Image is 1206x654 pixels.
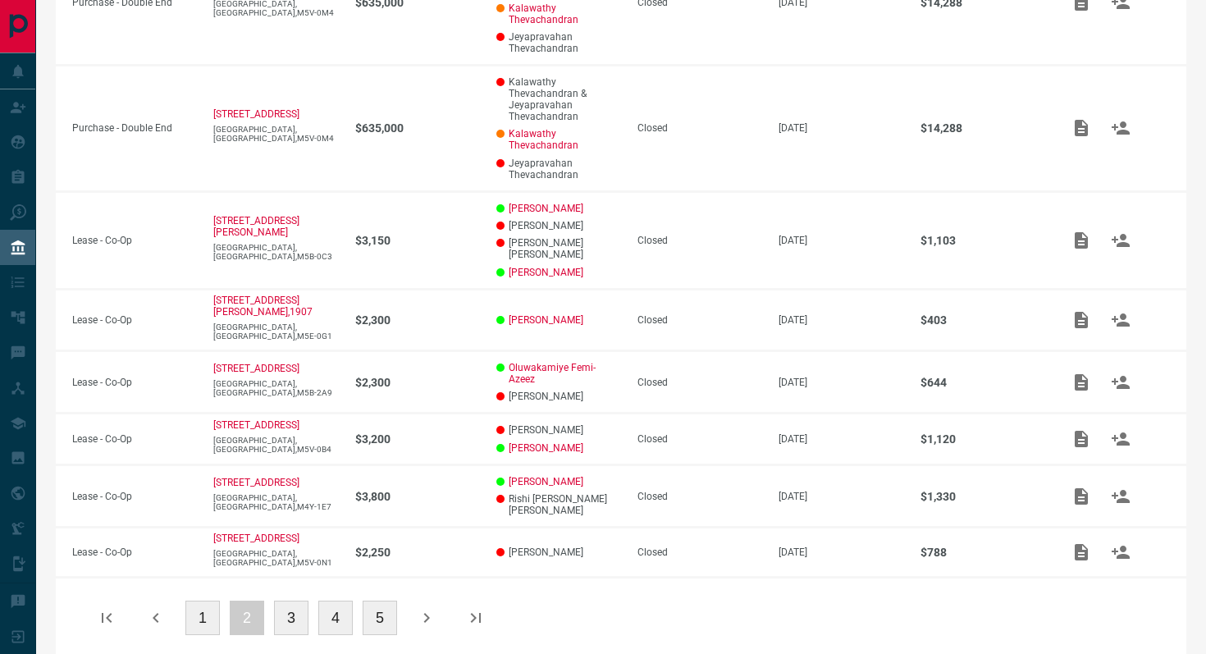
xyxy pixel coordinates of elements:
p: [GEOGRAPHIC_DATA],[GEOGRAPHIC_DATA],M5E-0G1 [213,322,338,341]
p: [PERSON_NAME] [496,391,621,402]
p: $3,200 [355,432,480,446]
p: Purchase - Double End [72,122,197,134]
p: Jeyapravahan Thevachandran [496,158,621,181]
button: 5 [363,601,397,635]
button: 2 [230,601,264,635]
p: Kalawathy Thevachandran & Jeyapravahan Thevachandran [496,76,621,122]
p: [DATE] [779,235,903,246]
p: $2,300 [355,313,480,327]
a: [PERSON_NAME] [509,476,583,487]
a: [STREET_ADDRESS] [213,363,299,374]
a: [STREET_ADDRESS][PERSON_NAME],1907 [213,295,313,318]
a: [PERSON_NAME] [509,314,583,326]
p: Rishi [PERSON_NAME] [PERSON_NAME] [496,493,621,516]
a: Oluwakamiye Femi-Azeez [509,362,621,385]
p: Lease - Co-Op [72,377,197,388]
p: $2,300 [355,376,480,389]
p: $2,250 [355,546,480,559]
div: Closed [637,547,762,558]
p: $1,103 [920,234,1045,247]
a: [STREET_ADDRESS] [213,477,299,488]
a: [STREET_ADDRESS] [213,419,299,431]
p: [GEOGRAPHIC_DATA],[GEOGRAPHIC_DATA],M4Y-1E7 [213,493,338,511]
p: [PERSON_NAME] [496,424,621,436]
p: [DATE] [779,122,903,134]
span: Match Clients [1101,432,1140,444]
p: $1,330 [920,490,1045,503]
span: Match Clients [1101,547,1140,558]
div: Closed [637,433,762,445]
p: $3,800 [355,490,480,503]
div: Closed [637,235,762,246]
p: [PERSON_NAME] [496,220,621,231]
p: $14,288 [920,121,1045,135]
p: [DATE] [779,314,903,326]
p: $403 [920,313,1045,327]
p: [DATE] [779,491,903,502]
p: Lease - Co-Op [72,314,197,326]
p: $644 [920,376,1045,389]
p: [GEOGRAPHIC_DATA],[GEOGRAPHIC_DATA],M5V-0N1 [213,549,338,567]
a: [STREET_ADDRESS] [213,108,299,120]
a: [STREET_ADDRESS] [213,533,299,544]
a: Kalawathy Thevachandran [509,128,621,151]
p: [DATE] [779,377,903,388]
p: [GEOGRAPHIC_DATA],[GEOGRAPHIC_DATA],M5V-0B4 [213,436,338,454]
span: Add / View Documents [1062,432,1101,444]
span: Match Clients [1101,376,1140,387]
span: Add / View Documents [1062,234,1101,245]
button: 4 [318,601,353,635]
p: [DATE] [779,433,903,445]
span: Match Clients [1101,234,1140,245]
span: Add / View Documents [1062,547,1101,558]
p: Lease - Co-Op [72,547,197,558]
span: Match Clients [1101,122,1140,134]
div: Closed [637,491,762,502]
p: Lease - Co-Op [72,235,197,246]
p: Jeyapravahan Thevachandran [496,31,621,54]
p: $788 [920,546,1045,559]
p: [PERSON_NAME] [PERSON_NAME] [496,237,621,260]
p: [DATE] [779,547,903,558]
p: [PERSON_NAME] [496,547,621,558]
a: Kalawathy Thevachandran [509,2,621,25]
a: [PERSON_NAME] [509,203,583,214]
p: Lease - Co-Op [72,433,197,445]
button: 1 [185,601,220,635]
span: Match Clients [1101,490,1140,501]
span: Add / View Documents [1062,122,1101,134]
p: [GEOGRAPHIC_DATA],[GEOGRAPHIC_DATA],M5V-0M4 [213,125,338,143]
span: Add / View Documents [1062,376,1101,387]
p: Lease - Co-Op [72,491,197,502]
a: [PERSON_NAME] [509,267,583,278]
a: [PERSON_NAME] [509,442,583,454]
p: $1,120 [920,432,1045,446]
p: [GEOGRAPHIC_DATA],[GEOGRAPHIC_DATA],M5B-0C3 [213,243,338,261]
a: [STREET_ADDRESS][PERSON_NAME] [213,215,299,238]
p: $3,150 [355,234,480,247]
span: Add / View Documents [1062,313,1101,325]
div: Closed [637,122,762,134]
p: $635,000 [355,121,480,135]
div: Closed [637,377,762,388]
span: Match Clients [1101,313,1140,325]
div: Closed [637,314,762,326]
button: 3 [274,601,308,635]
span: Add / View Documents [1062,490,1101,501]
p: [GEOGRAPHIC_DATA],[GEOGRAPHIC_DATA],M5B-2A9 [213,379,338,397]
